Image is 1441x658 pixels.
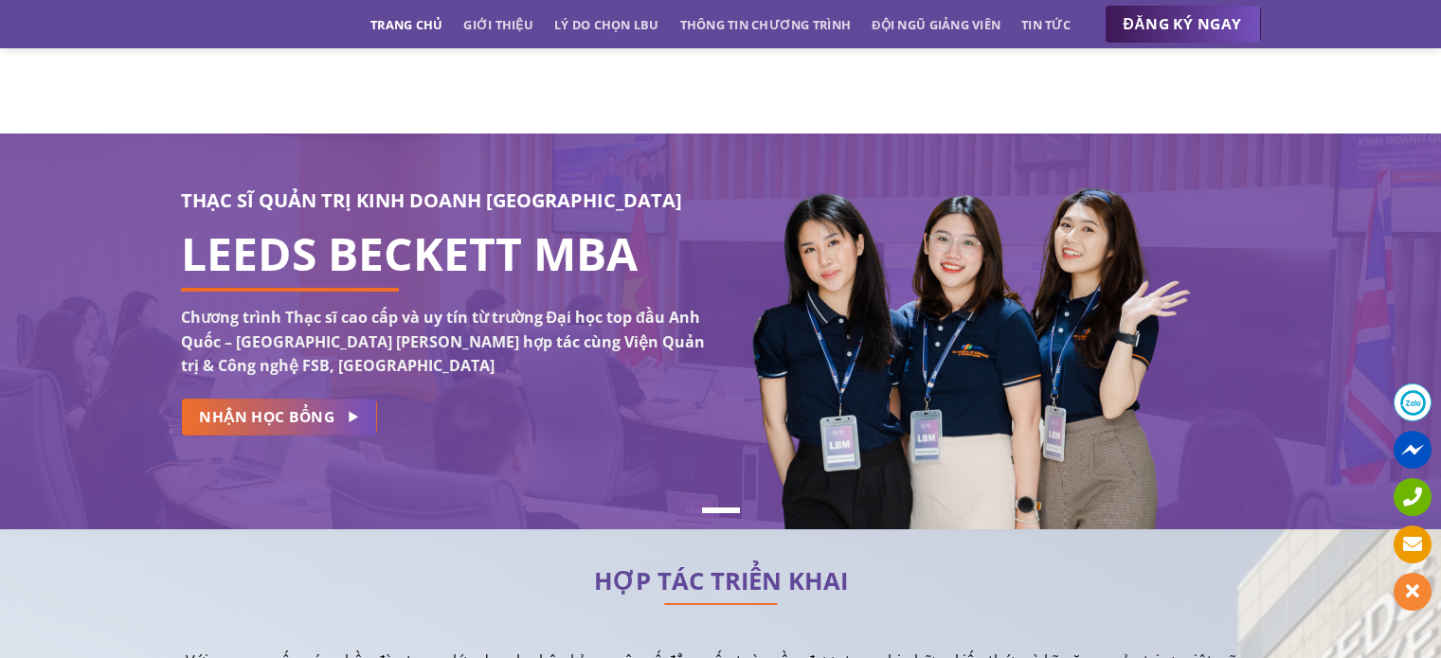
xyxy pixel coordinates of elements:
[872,8,1000,42] a: Đội ngũ giảng viên
[554,8,659,42] a: Lý do chọn LBU
[1021,8,1071,42] a: Tin tức
[1124,12,1242,36] span: ĐĂNG KÝ NGAY
[181,242,707,265] h1: LEEDS BECKETT MBA
[680,8,852,42] a: Thông tin chương trình
[199,405,334,429] span: NHẬN HỌC BỔNG
[370,8,442,42] a: Trang chủ
[181,307,705,376] strong: Chương trình Thạc sĩ cao cấp và uy tín từ trường Đại học top đầu Anh Quốc – [GEOGRAPHIC_DATA] [PE...
[702,507,740,513] li: Page dot 1
[463,8,533,42] a: Giới thiệu
[664,603,778,605] img: line-lbu.jpg
[181,399,377,436] a: NHẬN HỌC BỔNG
[181,186,707,216] h3: THẠC SĨ QUẢN TRỊ KINH DOANH [GEOGRAPHIC_DATA]
[1105,6,1261,44] a: ĐĂNG KÝ NGAY
[181,572,1261,591] h2: HỢP TÁC TRIỂN KHAI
